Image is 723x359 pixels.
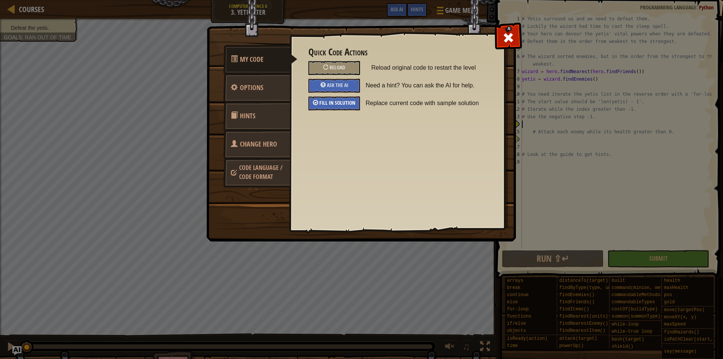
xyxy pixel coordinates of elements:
span: Choose hero, language [239,163,282,181]
span: Reload [329,64,345,71]
span: Replace current code with sample solution [366,96,491,110]
h3: Quick Code Actions [308,47,486,57]
a: Options [223,73,290,102]
span: Reload original code to restart the level [371,61,486,75]
span: Quick Code Actions [240,55,264,64]
span: Choose hero, language [240,139,277,149]
span: Need a hint? You can ask the AI for help. [366,79,491,92]
span: Ask the AI [327,81,348,89]
span: Hints [240,111,255,121]
div: Ask the AI [308,79,360,93]
div: Fill in solution [308,96,360,110]
span: Configure settings [240,83,263,92]
div: Reload original code to restart the level [308,61,360,75]
span: Fill in solution [319,99,355,106]
a: My Code [223,45,297,74]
